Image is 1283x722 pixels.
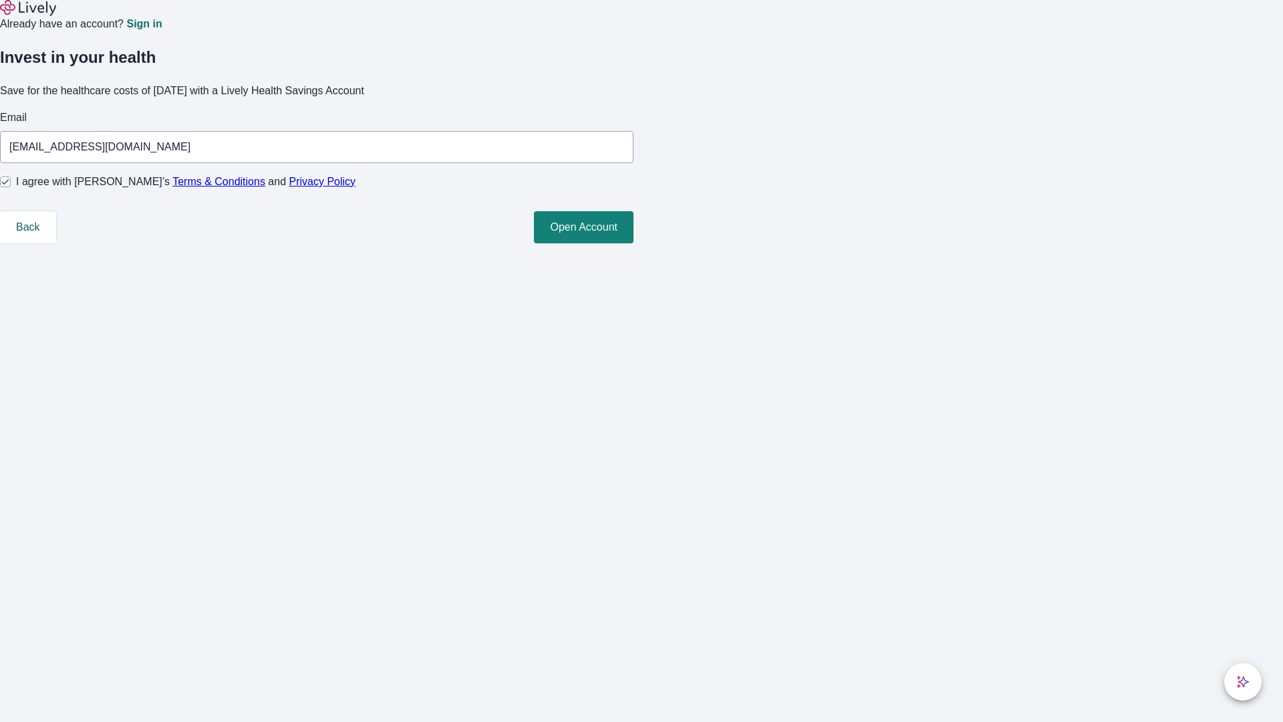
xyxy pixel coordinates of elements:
span: I agree with [PERSON_NAME]’s and [16,174,355,190]
a: Terms & Conditions [172,176,265,187]
button: chat [1224,663,1262,701]
button: Open Account [534,211,633,243]
a: Privacy Policy [289,176,356,187]
svg: Lively AI Assistant [1236,675,1250,689]
a: Sign in [126,19,162,29]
